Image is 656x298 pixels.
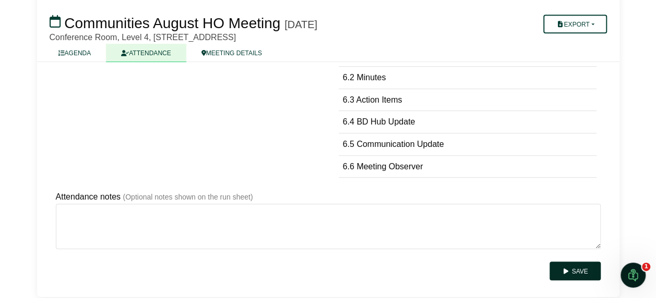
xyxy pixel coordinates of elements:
span: BD Hub Update [356,117,415,126]
span: Communities August HO Meeting [64,15,280,31]
small: (Optional notes shown on the run sheet) [123,193,253,201]
a: ATTENDANCE [106,44,186,62]
span: 6.2 [343,73,354,82]
span: 6.6 [343,162,354,171]
span: Communication Update [356,140,444,148]
span: 6.3 [343,95,354,104]
span: 6.4 [343,117,354,126]
a: AGENDA [43,44,106,62]
a: MEETING DETAILS [186,44,277,62]
span: 6.5 [343,140,354,148]
span: Conference Room, Level 4, [STREET_ADDRESS] [50,33,236,42]
span: 1 [642,263,650,271]
label: Attendance notes [56,190,121,204]
div: [DATE] [284,18,317,31]
span: Action Items [356,95,402,104]
span: Minutes [356,73,386,82]
iframe: Intercom live chat [621,263,646,288]
span: Meeting Observer [356,162,423,171]
button: Export [543,15,606,33]
button: Save [550,262,600,280]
